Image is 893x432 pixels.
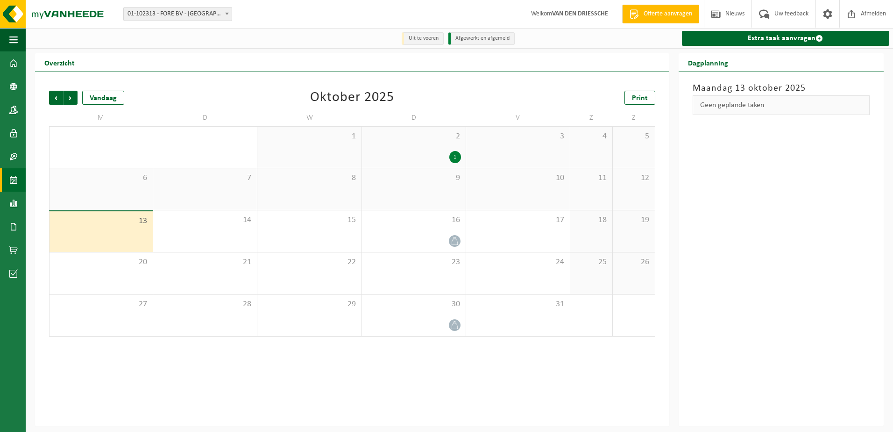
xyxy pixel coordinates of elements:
div: Oktober 2025 [310,91,394,105]
span: 19 [617,215,650,225]
span: 30 [367,299,461,310]
span: 29 [262,299,356,310]
td: Z [613,109,655,126]
span: 23 [367,257,461,267]
div: Vandaag [82,91,124,105]
span: 9 [367,173,461,183]
h3: Maandag 13 oktober 2025 [693,81,870,95]
span: 4 [575,131,608,142]
span: 11 [575,173,608,183]
span: 6 [54,173,148,183]
span: 8 [262,173,356,183]
span: 01-102313 - FORE BV - MALDEGEM [124,7,232,21]
span: 28 [158,299,252,310]
a: Offerte aanvragen [622,5,699,23]
span: 20 [54,257,148,267]
span: 16 [367,215,461,225]
span: 13 [54,216,148,226]
td: D [362,109,466,126]
span: 15 [262,215,356,225]
span: 5 [617,131,650,142]
a: Extra taak aanvragen [682,31,889,46]
div: 1 [449,151,461,163]
span: 31 [471,299,565,310]
span: 10 [471,173,565,183]
a: Print [624,91,655,105]
strong: VAN DEN DRIESSCHE [552,10,608,17]
td: Z [570,109,613,126]
span: 25 [575,257,608,267]
span: 17 [471,215,565,225]
li: Uit te voeren [402,32,444,45]
td: M [49,109,153,126]
span: Print [632,94,648,102]
span: 27 [54,299,148,310]
span: 26 [617,257,650,267]
h2: Dagplanning [679,53,737,72]
td: W [257,109,361,126]
span: 2 [367,131,461,142]
span: 21 [158,257,252,267]
td: D [153,109,257,126]
span: 22 [262,257,356,267]
span: Offerte aanvragen [641,9,695,19]
span: 24 [471,257,565,267]
span: 3 [471,131,565,142]
span: 7 [158,173,252,183]
span: 14 [158,215,252,225]
td: V [466,109,570,126]
span: Volgende [64,91,78,105]
div: Geen geplande taken [693,95,870,115]
span: Vorige [49,91,63,105]
span: 1 [262,131,356,142]
span: 01-102313 - FORE BV - MALDEGEM [123,7,232,21]
li: Afgewerkt en afgemeld [448,32,515,45]
h2: Overzicht [35,53,84,72]
span: 12 [617,173,650,183]
span: 18 [575,215,608,225]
